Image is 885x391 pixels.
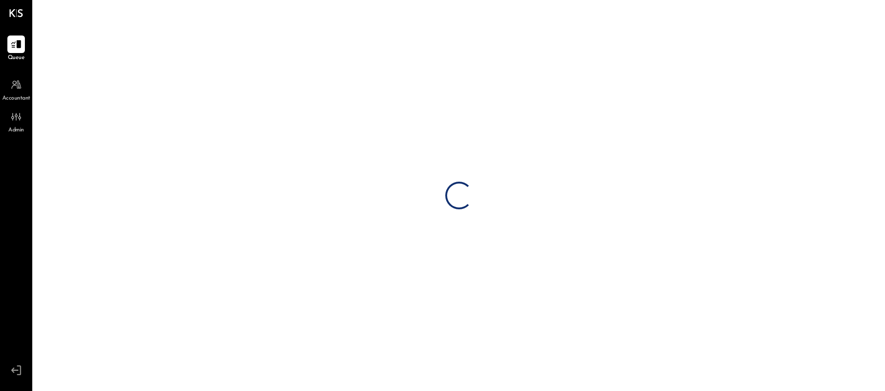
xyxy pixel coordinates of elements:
a: Admin [0,108,32,135]
span: Queue [8,54,25,62]
a: Queue [0,36,32,62]
span: Accountant [2,95,30,103]
span: Admin [8,126,24,135]
a: Accountant [0,76,32,103]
